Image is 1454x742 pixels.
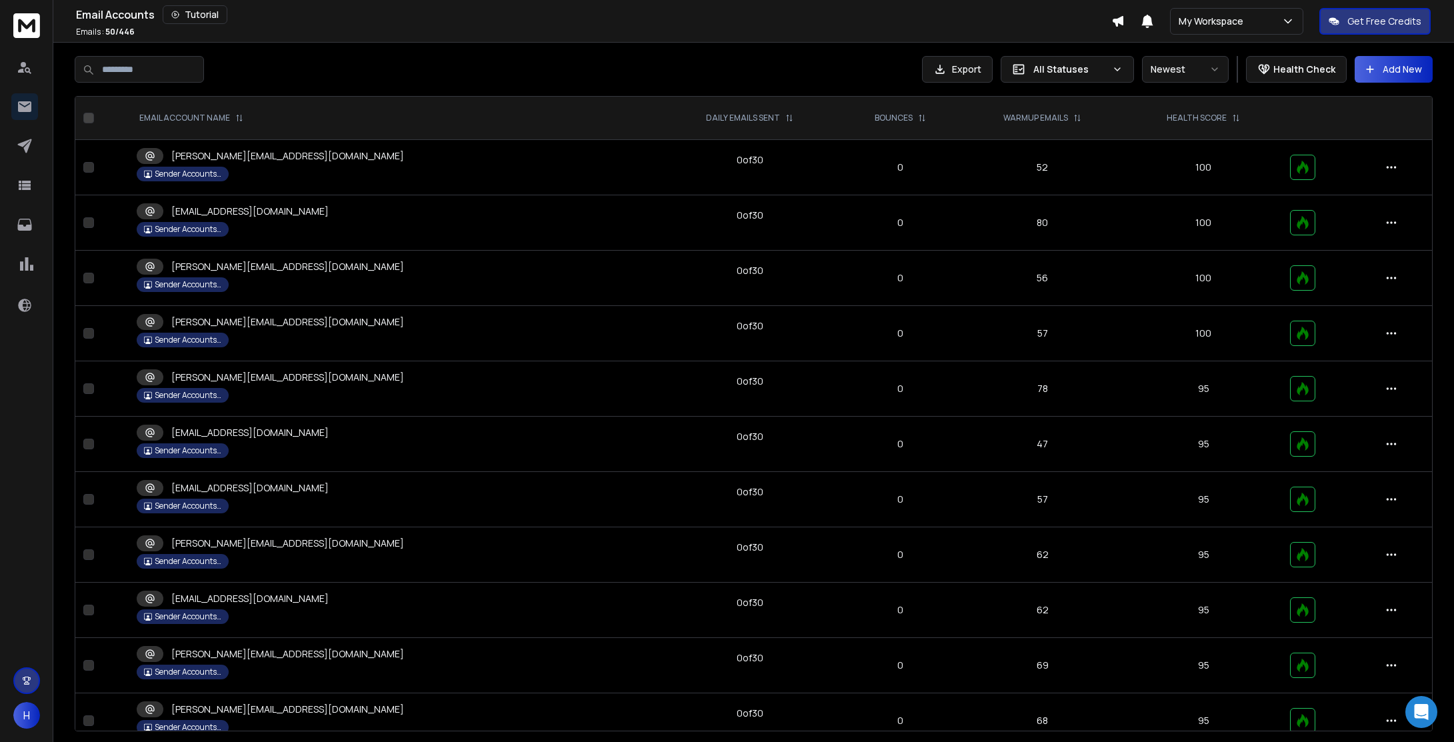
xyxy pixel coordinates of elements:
[922,56,993,83] button: Export
[737,651,763,665] div: 0 of 30
[848,659,953,672] p: 0
[737,485,763,499] div: 0 of 30
[155,279,221,290] p: Sender Accounts Warmup
[155,722,221,733] p: Sender Accounts Warmup
[848,271,953,285] p: 0
[848,548,953,561] p: 0
[1319,8,1431,35] button: Get Free Credits
[961,417,1125,472] td: 47
[961,251,1125,306] td: 56
[961,527,1125,583] td: 62
[737,209,763,222] div: 0 of 30
[1273,63,1335,76] p: Health Check
[1405,696,1437,728] div: Open Intercom Messenger
[171,481,329,495] p: [EMAIL_ADDRESS][DOMAIN_NAME]
[737,375,763,388] div: 0 of 30
[171,205,329,218] p: [EMAIL_ADDRESS][DOMAIN_NAME]
[155,169,221,179] p: Sender Accounts Warmup
[848,161,953,174] p: 0
[163,5,227,24] button: Tutorial
[1125,195,1281,251] td: 100
[737,596,763,609] div: 0 of 30
[13,702,40,729] button: H
[737,430,763,443] div: 0 of 30
[1125,417,1281,472] td: 95
[171,315,404,329] p: [PERSON_NAME][EMAIL_ADDRESS][DOMAIN_NAME]
[737,707,763,720] div: 0 of 30
[155,501,221,511] p: Sender Accounts Warmup
[76,27,135,37] p: Emails :
[171,703,404,716] p: [PERSON_NAME][EMAIL_ADDRESS][DOMAIN_NAME]
[155,611,221,622] p: Sender Accounts Warmup
[848,714,953,727] p: 0
[737,153,763,167] div: 0 of 30
[1125,140,1281,195] td: 100
[706,113,780,123] p: DAILY EMAILS SENT
[139,113,243,123] div: EMAIL ACCOUNT NAME
[1142,56,1229,83] button: Newest
[848,382,953,395] p: 0
[1347,15,1421,28] p: Get Free Credits
[1125,361,1281,417] td: 95
[76,5,1111,24] div: Email Accounts
[1125,527,1281,583] td: 95
[155,390,221,401] p: Sender Accounts Warmup
[1355,56,1433,83] button: Add New
[737,541,763,554] div: 0 of 30
[848,603,953,617] p: 0
[1125,472,1281,527] td: 95
[1246,56,1347,83] button: Health Check
[171,426,329,439] p: [EMAIL_ADDRESS][DOMAIN_NAME]
[1125,638,1281,693] td: 95
[961,472,1125,527] td: 57
[1167,113,1227,123] p: HEALTH SCORE
[155,667,221,677] p: Sender Accounts Warmup
[105,26,135,37] span: 50 / 446
[848,493,953,506] p: 0
[848,216,953,229] p: 0
[155,224,221,235] p: Sender Accounts Warmup
[875,113,913,123] p: BOUNCES
[1033,63,1107,76] p: All Statuses
[171,371,404,384] p: [PERSON_NAME][EMAIL_ADDRESS][DOMAIN_NAME]
[1003,113,1068,123] p: WARMUP EMAILS
[171,592,329,605] p: [EMAIL_ADDRESS][DOMAIN_NAME]
[1125,583,1281,638] td: 95
[1125,251,1281,306] td: 100
[1179,15,1249,28] p: My Workspace
[171,260,404,273] p: [PERSON_NAME][EMAIL_ADDRESS][DOMAIN_NAME]
[171,537,404,550] p: [PERSON_NAME][EMAIL_ADDRESS][DOMAIN_NAME]
[1125,306,1281,361] td: 100
[171,647,404,661] p: [PERSON_NAME][EMAIL_ADDRESS][DOMAIN_NAME]
[171,149,404,163] p: [PERSON_NAME][EMAIL_ADDRESS][DOMAIN_NAME]
[737,264,763,277] div: 0 of 30
[155,556,221,567] p: Sender Accounts Warmup
[848,327,953,340] p: 0
[737,319,763,333] div: 0 of 30
[155,335,221,345] p: Sender Accounts Warmup
[961,306,1125,361] td: 57
[961,583,1125,638] td: 62
[155,445,221,456] p: Sender Accounts Warmup
[961,195,1125,251] td: 80
[848,437,953,451] p: 0
[961,361,1125,417] td: 78
[961,638,1125,693] td: 69
[961,140,1125,195] td: 52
